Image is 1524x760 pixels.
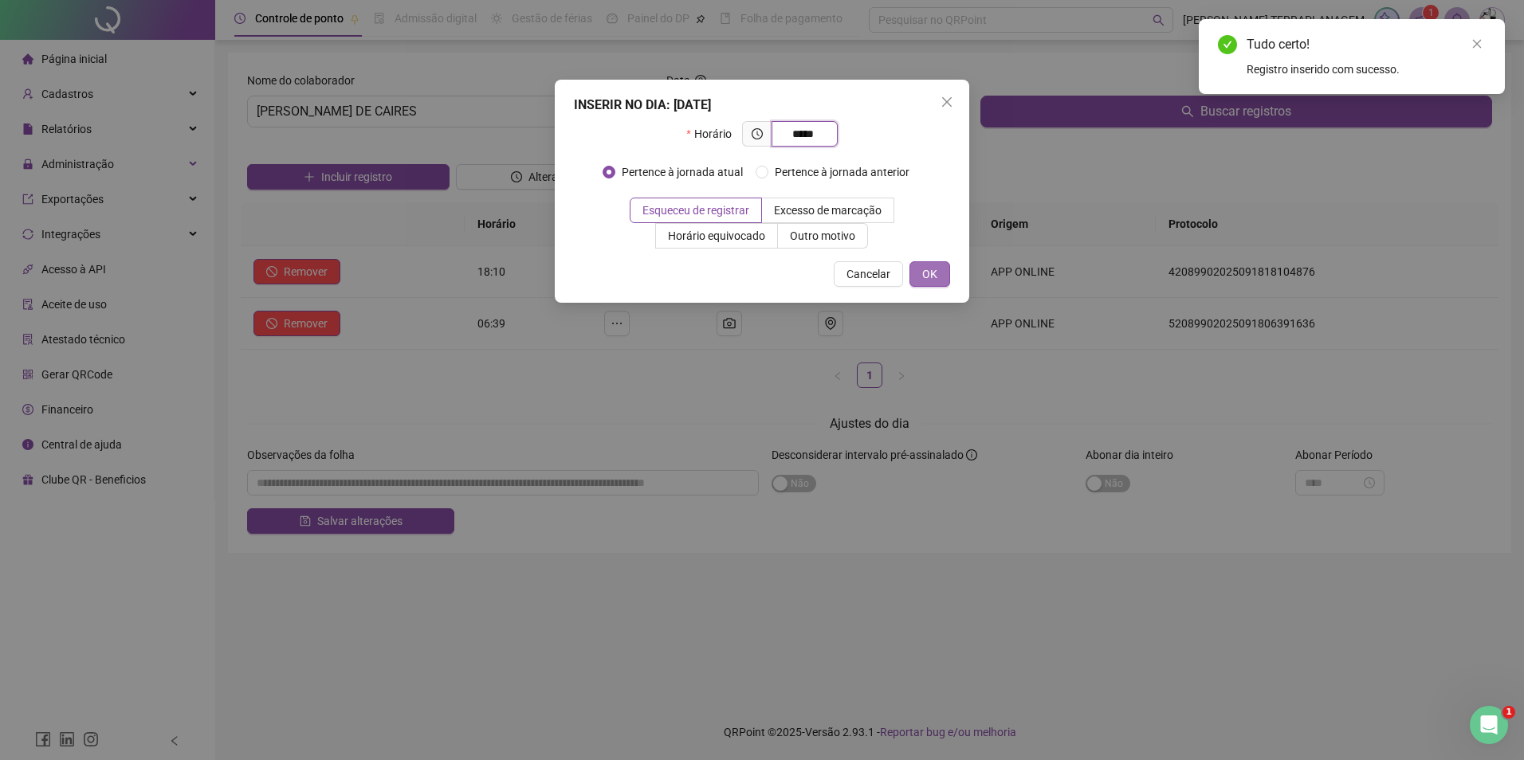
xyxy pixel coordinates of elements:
[1247,61,1486,78] div: Registro inserido com sucesso.
[1468,35,1486,53] a: Close
[1247,35,1486,54] div: Tudo certo!
[1470,706,1508,744] iframe: Intercom live chat
[768,163,916,181] span: Pertence à jornada anterior
[574,96,950,115] div: INSERIR NO DIA : [DATE]
[941,96,953,108] span: close
[642,204,749,217] span: Esqueceu de registrar
[846,265,890,283] span: Cancelar
[1471,38,1483,49] span: close
[752,128,763,139] span: clock-circle
[1218,35,1237,54] span: check-circle
[909,261,950,287] button: OK
[1502,706,1515,719] span: 1
[774,204,882,217] span: Excesso de marcação
[615,163,749,181] span: Pertence à jornada atual
[922,265,937,283] span: OK
[668,229,765,242] span: Horário equivocado
[790,229,855,242] span: Outro motivo
[686,121,741,147] label: Horário
[934,89,960,115] button: Close
[834,261,903,287] button: Cancelar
